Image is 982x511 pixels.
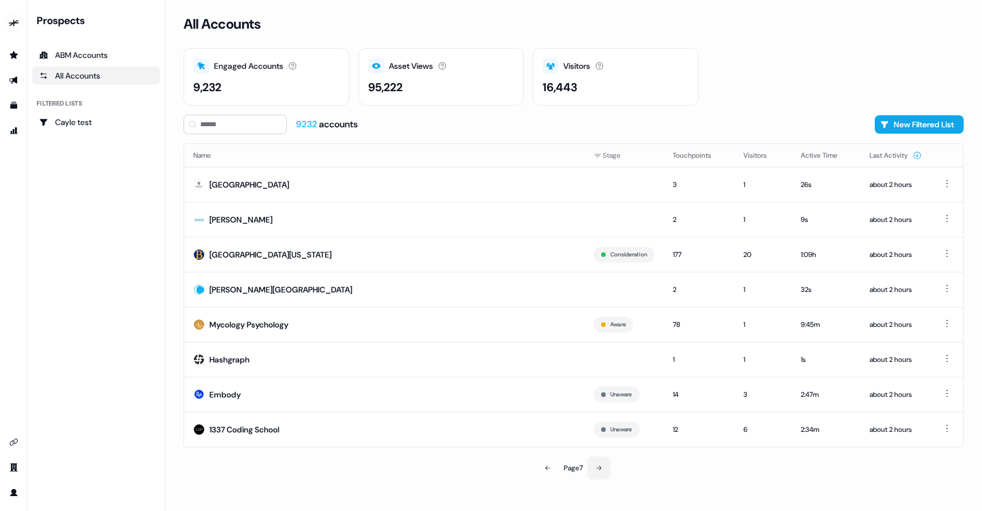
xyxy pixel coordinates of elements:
button: Touchpoints [673,145,725,166]
div: about 2 hours [870,179,922,190]
div: 26s [801,179,851,190]
div: Stage [594,150,654,161]
div: 1s [801,354,851,365]
div: [PERSON_NAME][GEOGRAPHIC_DATA] [209,284,352,295]
div: Prospects [37,14,160,28]
div: [GEOGRAPHIC_DATA] [209,179,289,190]
button: New Filtered List [875,115,964,134]
div: [GEOGRAPHIC_DATA][US_STATE] [209,249,332,260]
a: Go to templates [5,96,23,115]
a: Go to prospects [5,46,23,64]
div: Embody [209,389,241,400]
div: Asset Views [389,60,433,72]
div: 1 [673,354,725,365]
div: Page 7 [564,462,583,474]
div: 95,222 [368,79,403,96]
div: 1 [743,179,782,190]
div: Cayle test [39,116,153,128]
div: about 2 hours [870,424,922,435]
button: Visitors [743,145,781,166]
a: Go to outbound experience [5,71,23,89]
div: 3 [743,389,782,400]
div: 177 [673,249,725,260]
a: Go to team [5,458,23,477]
a: All accounts [32,67,160,85]
div: 6 [743,424,782,435]
div: 2:34m [801,424,851,435]
div: about 2 hours [870,214,922,225]
div: 9:45m [801,319,851,330]
button: Consideration [610,249,647,260]
div: about 2 hours [870,389,922,400]
div: 2 [673,214,725,225]
div: 3 [673,179,725,190]
div: Hashgraph [209,354,250,365]
div: 1 [743,354,782,365]
div: accounts [296,118,358,131]
div: about 2 hours [870,284,922,295]
div: 32s [801,284,851,295]
a: Go to integrations [5,433,23,451]
button: Aware [610,319,626,330]
button: Active Time [801,145,851,166]
div: All Accounts [39,70,153,81]
div: 14 [673,389,725,400]
div: 2 [673,284,725,295]
button: Unaware [610,424,632,435]
div: about 2 hours [870,354,922,365]
a: Go to Cayle test [32,113,160,131]
div: 1 [743,284,782,295]
button: Unaware [610,389,632,400]
div: 16,443 [543,79,577,96]
div: ABM Accounts [39,49,153,61]
th: Name [184,144,584,167]
div: 78 [673,319,725,330]
div: 12 [673,424,725,435]
button: Last Activity [870,145,922,166]
div: 9s [801,214,851,225]
div: 2:47m [801,389,851,400]
div: about 2 hours [870,319,922,330]
a: ABM Accounts [32,46,160,64]
a: Go to profile [5,483,23,502]
div: [PERSON_NAME] [209,214,272,225]
div: about 2 hours [870,249,922,260]
h3: All Accounts [184,15,260,33]
div: Visitors [563,60,590,72]
a: Go to attribution [5,122,23,140]
div: 9,232 [193,79,221,96]
div: 1337 Coding School [209,424,279,435]
div: 1:09h [801,249,851,260]
div: Engaged Accounts [214,60,283,72]
div: 20 [743,249,782,260]
div: Filtered lists [37,99,82,108]
span: 9232 [296,118,319,130]
div: Mycology Psychology [209,319,289,330]
div: 1 [743,319,782,330]
div: 1 [743,214,782,225]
